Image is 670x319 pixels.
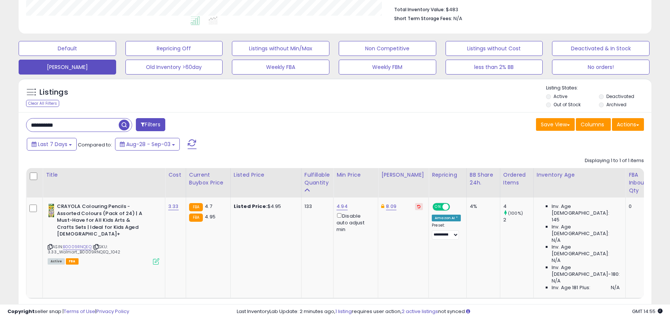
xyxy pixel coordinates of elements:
[552,284,591,291] span: Inv. Age 181 Plus:
[606,101,626,108] label: Archived
[552,224,620,237] span: Inv. Age [DEMOGRAPHIC_DATA]:
[39,87,68,98] h5: Listings
[470,203,494,210] div: 4%
[629,171,651,195] div: FBA inbound Qty
[632,308,663,315] span: 2025-09-11 14:55 GMT
[453,15,462,22] span: N/A
[446,41,543,56] button: Listings without Cost
[394,6,445,13] b: Total Inventory Value:
[96,308,129,315] a: Privacy Policy
[46,171,162,179] div: Title
[48,258,65,265] span: All listings currently available for purchase on Amazon
[611,284,620,291] span: N/A
[536,118,575,131] button: Save View
[394,4,638,13] li: $483
[48,203,55,218] img: 41V4Pz2GiKL._SL40_.jpg
[552,41,650,56] button: Deactivated & In Stock
[394,15,452,22] b: Short Term Storage Fees:
[339,41,436,56] button: Non Competitive
[585,157,644,164] div: Displaying 1 to 1 of 1 items
[126,140,170,148] span: Aug-28 - Sep-03
[115,138,180,151] button: Aug-28 - Sep-03
[552,217,559,223] span: 145
[446,60,543,75] button: less than 2% BB
[205,203,212,210] span: 4.7
[168,171,183,179] div: Cost
[19,60,116,75] button: [PERSON_NAME]
[125,60,223,75] button: Old Inventory >60day
[503,171,530,187] div: Ordered Items
[470,171,497,187] div: BB Share 24h.
[63,244,92,250] a: B0009RNQEQ
[432,223,461,240] div: Preset:
[552,203,620,217] span: Inv. Age [DEMOGRAPHIC_DATA]:
[189,171,227,187] div: Current Buybox Price
[189,203,203,211] small: FBA
[552,257,561,264] span: N/A
[629,203,648,210] div: 0
[232,60,329,75] button: Weekly FBA
[449,204,461,210] span: OFF
[48,203,159,264] div: ASIN:
[205,213,216,220] span: 4.95
[78,141,112,148] span: Compared to:
[38,140,67,148] span: Last 7 Days
[64,308,95,315] a: Terms of Use
[402,308,438,315] a: 2 active listings
[537,171,622,179] div: Inventory Age
[189,214,203,222] small: FBA
[552,237,561,244] span: N/A
[581,121,604,128] span: Columns
[386,203,396,210] a: 8.09
[432,215,461,221] div: Amazon AI *
[335,308,352,315] a: 1 listing
[552,278,561,284] span: N/A
[336,171,375,179] div: Min Price
[304,171,330,187] div: Fulfillable Quantity
[232,41,329,56] button: Listings without Min/Max
[552,60,650,75] button: No orders!
[125,41,223,56] button: Repricing Off
[234,171,298,179] div: Listed Price
[168,203,179,210] a: 3.33
[234,203,268,210] b: Listed Price:
[553,101,581,108] label: Out of Stock
[27,138,77,151] button: Last 7 Days
[136,118,165,131] button: Filters
[48,244,120,255] span: | SKU: 3.33_Walmart_B0009RNQEQ_1042
[546,85,651,92] p: Listing States:
[7,308,129,315] div: seller snap | |
[7,308,35,315] strong: Copyright
[19,41,116,56] button: Default
[304,203,328,210] div: 133
[57,203,147,240] b: CRAYOLA Colouring Pencils - Assorted Colours (Pack of 24) | A Must-Have for All Kids Arts & Craft...
[336,203,348,210] a: 4.94
[339,60,436,75] button: Weekly FBM
[381,171,425,179] div: [PERSON_NAME]
[503,203,533,210] div: 4
[552,244,620,257] span: Inv. Age [DEMOGRAPHIC_DATA]:
[612,118,644,131] button: Actions
[433,204,443,210] span: ON
[503,217,533,223] div: 2
[606,93,634,100] label: Deactivated
[66,258,79,265] span: FBA
[432,171,463,179] div: Repricing
[234,203,296,210] div: $4.95
[553,93,567,100] label: Active
[576,118,611,131] button: Columns
[552,264,620,278] span: Inv. Age [DEMOGRAPHIC_DATA]-180:
[336,212,372,233] div: Disable auto adjust min
[508,210,523,216] small: (100%)
[26,100,59,107] div: Clear All Filters
[237,308,663,315] div: Last InventoryLab Update: 2 minutes ago, requires user action, not synced.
